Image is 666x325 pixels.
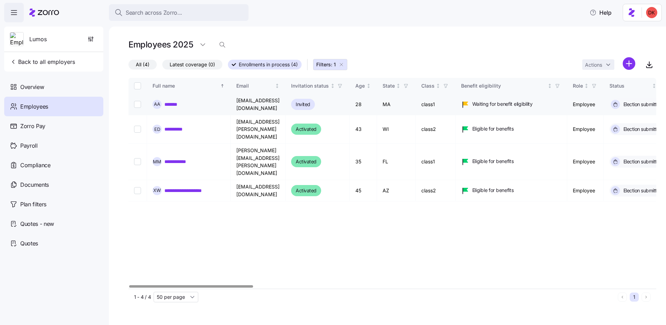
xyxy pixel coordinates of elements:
[584,6,617,20] button: Help
[621,101,663,108] span: Election submitted
[472,158,514,165] span: Eligible for benefits
[383,82,395,90] div: State
[296,186,317,195] span: Activated
[4,116,103,136] a: Zorro Pay
[231,115,286,144] td: [EMAIL_ADDRESS][PERSON_NAME][DOMAIN_NAME]
[350,94,377,115] td: 28
[621,158,663,165] span: Election submitted
[4,136,103,155] a: Payroll
[136,60,149,69] span: All (4)
[585,62,602,67] span: Actions
[472,187,514,194] span: Eligible for benefits
[421,82,435,90] div: Class
[621,187,663,194] span: Election submitted
[350,78,377,94] th: AgeNot sorted
[4,155,103,175] a: Compliance
[621,126,663,133] span: Election submitted
[134,158,141,165] input: Select record 3
[567,78,604,94] th: RoleNot sorted
[461,82,546,90] div: Benefit eligibility
[134,126,141,133] input: Select record 2
[350,144,377,180] td: 35
[296,125,317,133] span: Activated
[366,83,371,88] div: Not sorted
[20,220,54,228] span: Quotes - new
[416,94,456,115] td: class1
[377,144,416,180] td: FL
[567,180,604,201] td: Employee
[20,161,51,170] span: Compliance
[350,115,377,144] td: 43
[10,32,23,46] img: Employer logo
[109,4,249,21] button: Search across Zorro...
[590,8,612,17] span: Help
[4,214,103,234] a: Quotes - new
[652,83,657,88] div: Not sorted
[350,180,377,201] td: 45
[456,78,567,94] th: Benefit eligibilityNot sorted
[573,82,583,90] div: Role
[4,234,103,253] a: Quotes
[153,82,219,90] div: Full name
[231,144,286,180] td: [PERSON_NAME][EMAIL_ADDRESS][PERSON_NAME][DOMAIN_NAME]
[236,82,274,90] div: Email
[4,77,103,97] a: Overview
[10,58,75,66] span: Back to all employers
[170,60,215,69] span: Latest coverage (0)
[128,39,193,50] h1: Employees 2025
[4,194,103,214] a: Plan filters
[134,187,141,194] input: Select record 4
[316,61,336,68] span: Filters: 1
[7,55,78,69] button: Back to all employers
[567,94,604,115] td: Employee
[20,102,48,111] span: Employees
[396,83,401,88] div: Not sorted
[642,293,651,302] button: Next page
[231,78,286,94] th: EmailNot sorted
[231,180,286,201] td: [EMAIL_ADDRESS][DOMAIN_NAME]
[584,83,589,88] div: Not sorted
[147,78,231,94] th: Full nameSorted ascending
[436,83,441,88] div: Not sorted
[377,115,416,144] td: WI
[20,122,45,131] span: Zorro Pay
[4,175,103,194] a: Documents
[134,101,141,108] input: Select record 1
[609,82,651,90] div: Status
[472,125,514,132] span: Eligible for benefits
[377,78,416,94] th: StateNot sorted
[20,200,46,209] span: Plan filters
[630,293,639,302] button: 1
[291,82,329,90] div: Invitation status
[623,57,635,70] svg: add icon
[134,82,141,89] input: Select all records
[275,83,280,88] div: Not sorted
[472,101,533,108] span: Waiting for benefit eligibility
[377,180,416,201] td: AZ
[20,180,49,189] span: Documents
[239,60,298,69] span: Enrollments in process (4)
[296,157,317,166] span: Activated
[567,144,604,180] td: Employee
[20,239,38,248] span: Quotes
[618,293,627,302] button: Previous page
[416,144,456,180] td: class1
[313,59,347,70] button: Filters: 1
[286,78,350,94] th: Invitation statusNot sorted
[134,294,151,301] span: 1 - 4 / 4
[4,97,103,116] a: Employees
[377,94,416,115] td: MA
[231,94,286,115] td: [EMAIL_ADDRESS][DOMAIN_NAME]
[154,127,160,132] span: E D
[153,188,161,193] span: X W
[582,59,614,70] button: Actions
[126,8,182,17] span: Search across Zorro...
[220,83,225,88] div: Sorted ascending
[29,35,47,44] span: Lumos
[20,83,44,91] span: Overview
[20,141,38,150] span: Payroll
[416,78,456,94] th: ClassNot sorted
[355,82,365,90] div: Age
[153,160,161,164] span: M M
[567,115,604,144] td: Employee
